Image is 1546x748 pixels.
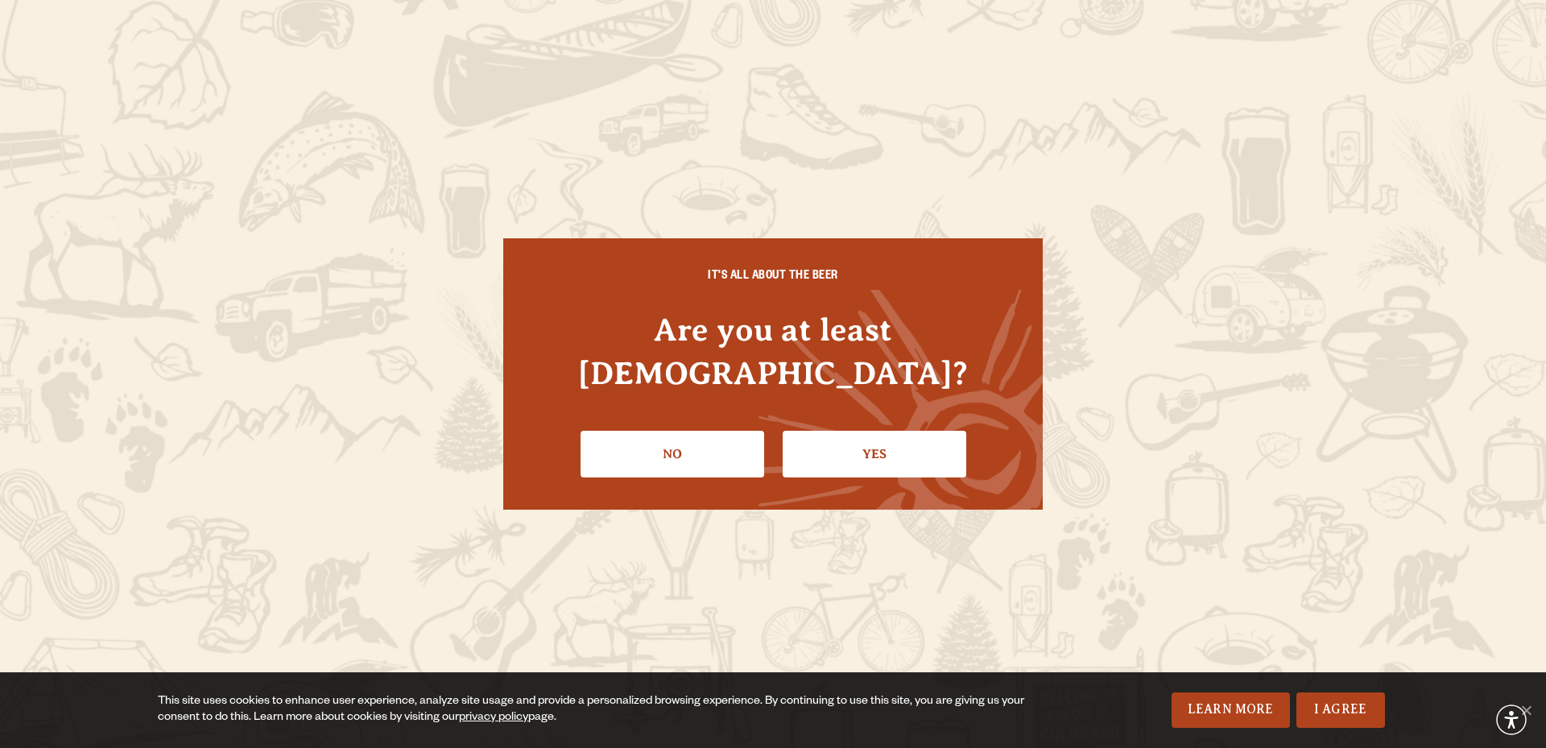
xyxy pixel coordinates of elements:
[535,308,1011,394] h4: Are you at least [DEMOGRAPHIC_DATA]?
[158,694,1037,726] div: This site uses cookies to enhance user experience, analyze site usage and provide a personalized ...
[535,271,1011,285] h6: IT'S ALL ABOUT THE BEER
[581,431,764,477] a: No
[1296,692,1385,728] a: I Agree
[1172,692,1290,728] a: Learn More
[459,712,528,725] a: privacy policy
[783,431,966,477] a: Confirm I'm 21 or older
